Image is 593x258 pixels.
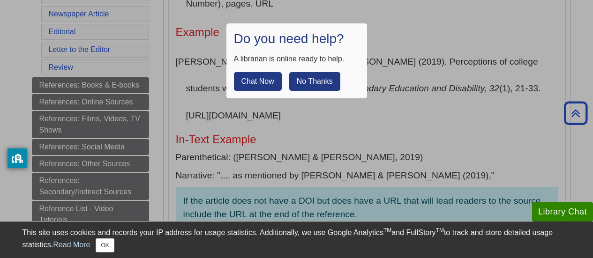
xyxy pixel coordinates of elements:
a: Read More [53,241,90,249]
h1: Do you need help? [234,31,360,47]
div: A librarian is online ready to help. [234,53,360,65]
button: privacy banner [8,148,27,168]
sup: TM [436,227,444,234]
button: Close [96,238,114,252]
button: No Thanks [289,72,340,91]
div: This site uses cookies and records your IP address for usage statistics. Additionally, we use Goo... [23,227,571,252]
button: Library Chat [532,202,593,221]
button: Chat Now [234,72,282,91]
sup: TM [383,227,391,234]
